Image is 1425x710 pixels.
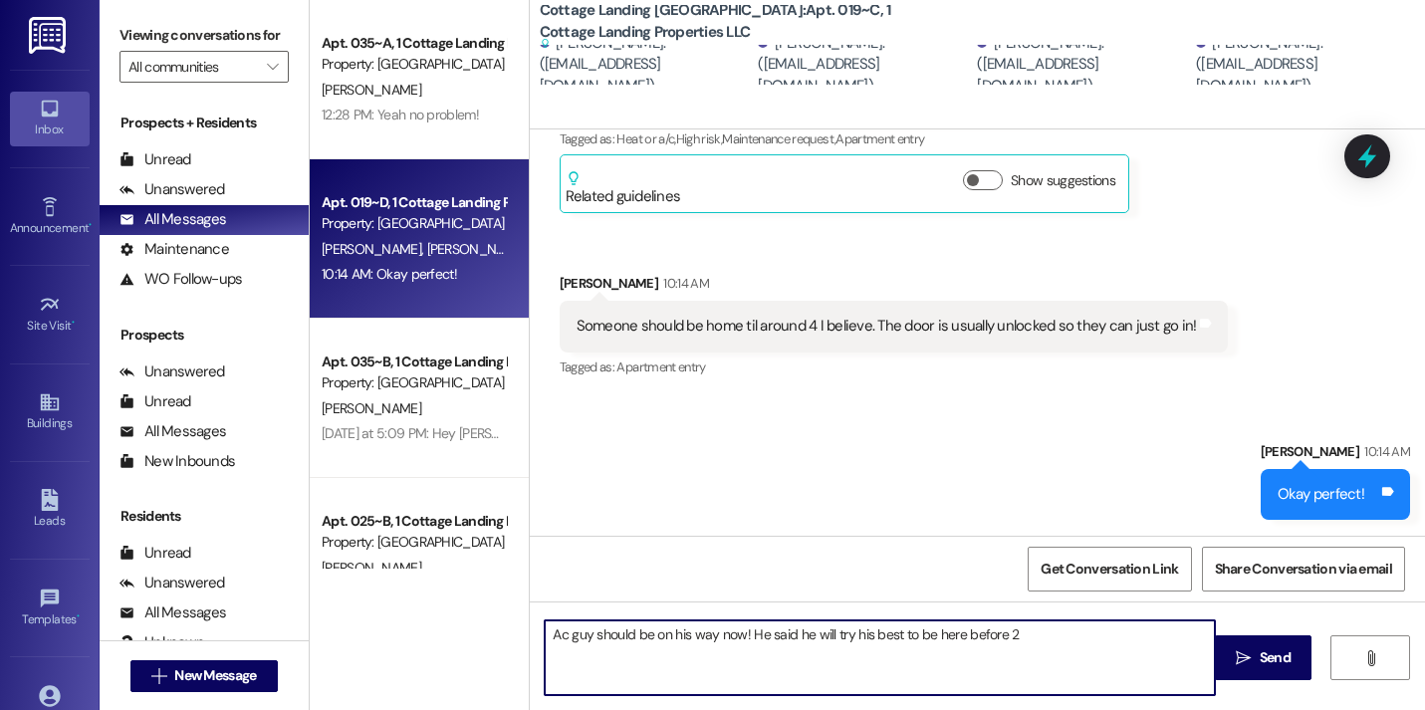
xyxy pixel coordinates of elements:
div: Prospects [100,325,309,346]
span: Share Conversation via email [1215,559,1392,580]
button: New Message [130,660,278,692]
div: All Messages [119,421,226,442]
a: Leads [10,483,90,537]
div: Someone should be home til around 4 I believe. The door is usually unlocked so they can just go in! [577,316,1197,337]
i:  [267,59,278,75]
div: 10:14 AM [658,273,709,294]
i:  [1236,650,1251,666]
div: Apt. 035~B, 1 Cottage Landing Properties LLC [322,352,506,372]
div: Tagged as: [560,353,1229,381]
div: [PERSON_NAME]. ([EMAIL_ADDRESS][DOMAIN_NAME]) [758,33,972,97]
div: Maintenance [119,239,229,260]
textarea: Ac guy should be on his way now! He said he will try his best to be here before 2 [545,620,1215,695]
div: Residents [100,506,309,527]
a: Inbox [10,92,90,145]
span: • [72,316,75,330]
label: Viewing conversations for [119,20,289,51]
button: Share Conversation via email [1202,547,1405,592]
button: Send [1215,635,1311,680]
div: Unread [119,391,191,412]
span: High risk , [676,130,723,147]
div: [PERSON_NAME]. ([EMAIL_ADDRESS][DOMAIN_NAME]) [977,33,1191,97]
div: Unread [119,543,191,564]
i:  [151,668,166,684]
div: WO Follow-ups [119,269,242,290]
div: [PERSON_NAME] [1261,441,1410,469]
div: Property: [GEOGRAPHIC_DATA] [GEOGRAPHIC_DATA] [322,54,506,75]
span: [PERSON_NAME] [322,81,421,99]
i:  [1363,650,1378,666]
div: Property: [GEOGRAPHIC_DATA] [GEOGRAPHIC_DATA] [322,532,506,553]
div: New Inbounds [119,451,235,472]
span: • [89,218,92,232]
a: Buildings [10,385,90,439]
div: Apt. 025~B, 1 Cottage Landing Properties LLC [322,511,506,532]
span: [PERSON_NAME] [322,399,421,417]
a: Templates • [10,582,90,635]
div: Tagged as: [560,124,1335,153]
input: All communities [128,51,257,83]
div: Okay perfect! [1278,484,1364,505]
div: Unanswered [119,573,225,593]
div: Unknown [119,632,204,653]
span: • [77,609,80,623]
div: Prospects + Residents [100,113,309,133]
div: Property: [GEOGRAPHIC_DATA] [GEOGRAPHIC_DATA] [322,213,506,234]
div: All Messages [119,602,226,623]
label: Show suggestions [1011,170,1115,191]
div: 12:28 PM: Yeah no problem! [322,106,479,123]
span: Apartment entry [616,358,705,375]
div: [PERSON_NAME]. ([EMAIL_ADDRESS][DOMAIN_NAME]) [540,33,754,97]
span: [PERSON_NAME] [426,240,532,258]
div: [DATE] at 5:09 PM: Hey [PERSON_NAME]! Rent gets posted on the 1st so you can set up auto payment ... [322,424,992,442]
div: Unread [119,149,191,170]
div: Apt. 019~D, 1 Cottage Landing Properties LLC [322,192,506,213]
span: [PERSON_NAME] [322,240,427,258]
span: Send [1260,647,1291,668]
div: 10:14 AM [1359,441,1410,462]
div: [PERSON_NAME]. ([EMAIL_ADDRESS][DOMAIN_NAME]) [1196,33,1410,97]
span: Heat or a/c , [616,130,675,147]
span: Maintenance request , [722,130,835,147]
span: Get Conversation Link [1041,559,1178,580]
div: All Messages [119,209,226,230]
span: Apartment entry [835,130,924,147]
div: 10:14 AM: Okay perfect! [322,265,457,283]
div: Related guidelines [566,170,681,207]
div: Unanswered [119,361,225,382]
div: Apt. 035~A, 1 Cottage Landing Properties LLC [322,33,506,54]
div: Property: [GEOGRAPHIC_DATA] [GEOGRAPHIC_DATA] [322,372,506,393]
div: Unanswered [119,179,225,200]
span: [PERSON_NAME] [322,559,421,577]
img: ResiDesk Logo [29,17,70,54]
span: New Message [174,665,256,686]
div: [PERSON_NAME] [560,273,1229,301]
button: Get Conversation Link [1028,547,1191,592]
a: Site Visit • [10,288,90,342]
